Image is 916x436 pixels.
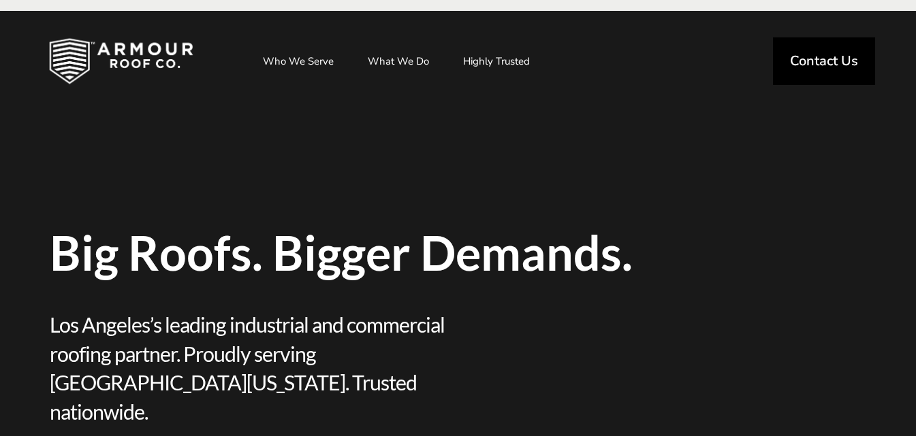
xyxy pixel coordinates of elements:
span: Contact Us [790,54,858,68]
img: Industrial and Commercial Roofing Company | Armour Roof Co. [27,27,215,95]
a: Highly Trusted [449,44,543,78]
a: What We Do [354,44,443,78]
span: Big Roofs. Bigger Demands. [50,229,867,276]
a: Who We Serve [249,44,347,78]
a: Contact Us [773,37,875,85]
span: Los Angeles’s leading industrial and commercial roofing partner. Proudly serving [GEOGRAPHIC_DATA... [50,310,458,426]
